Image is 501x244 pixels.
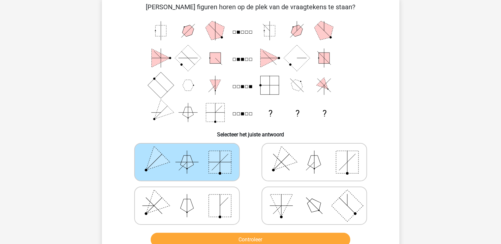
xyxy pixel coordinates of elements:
text: ? [296,109,299,119]
text: ? [268,109,272,119]
p: [PERSON_NAME] figuren horen op de plek van de vraagtekens te staan? [112,2,389,12]
text: ? [323,109,327,119]
h6: Selecteer het juiste antwoord [112,126,389,138]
